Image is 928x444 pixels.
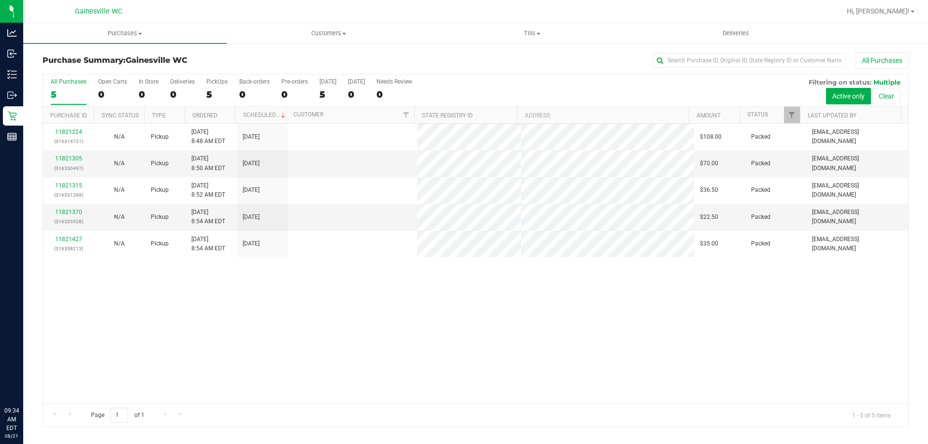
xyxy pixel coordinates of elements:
a: Type [152,112,166,119]
div: [DATE] [348,78,365,85]
span: Not Applicable [114,133,125,140]
input: 1 [111,408,128,423]
div: 0 [98,89,127,100]
inline-svg: Outbound [7,90,17,100]
th: Address [517,107,689,124]
span: [DATE] [243,186,260,195]
div: Pre-orders [281,78,308,85]
a: Customer [293,111,323,118]
div: 5 [206,89,228,100]
span: [DATE] [243,213,260,222]
span: [EMAIL_ADDRESS][DOMAIN_NAME] [812,208,902,226]
p: (316338213) [49,244,88,253]
div: Needs Review [377,78,412,85]
inline-svg: Inventory [7,70,17,79]
inline-svg: Inbound [7,49,17,58]
div: 5 [51,89,87,100]
span: $70.00 [700,159,718,168]
span: Hi, [PERSON_NAME]! [847,7,910,15]
button: N/A [114,186,125,195]
a: Last Updated By [808,112,856,119]
a: Status [747,111,768,118]
span: [EMAIL_ADDRESS][DOMAIN_NAME] [812,235,902,253]
a: 11821305 [55,155,82,162]
a: 11821370 [55,209,82,215]
a: Filter [784,107,800,123]
a: State Registry ID [422,112,473,119]
span: [DATE] 8:54 AM EDT [191,208,225,226]
button: Clear [872,88,900,104]
button: N/A [114,213,125,222]
a: Scheduled [243,112,287,118]
a: Amount [696,112,721,119]
span: 1 - 5 of 5 items [844,408,899,422]
span: Packed [751,186,770,195]
p: (316335528) [49,217,88,226]
span: Packed [751,213,770,222]
span: [EMAIL_ADDRESS][DOMAIN_NAME] [812,154,902,172]
button: N/A [114,159,125,168]
a: Purchase ID [50,112,87,119]
span: Packed [751,132,770,142]
span: [EMAIL_ADDRESS][DOMAIN_NAME] [812,128,902,146]
p: 09:34 AM EDT [4,406,19,432]
button: N/A [114,132,125,142]
p: (316314721) [49,137,88,146]
a: 11821315 [55,182,82,189]
div: 0 [139,89,159,100]
iframe: Resource center [10,367,39,396]
inline-svg: Analytics [7,28,17,38]
span: Packed [751,239,770,248]
inline-svg: Reports [7,132,17,142]
span: $35.00 [700,239,718,248]
span: Purchases [23,29,227,38]
div: 0 [281,89,308,100]
span: Filtering on status: [809,78,871,86]
span: Not Applicable [114,160,125,167]
span: Gainesville WC [126,56,188,65]
button: N/A [114,239,125,248]
button: All Purchases [855,52,909,69]
p: 08/21 [4,432,19,440]
span: Deliveries [710,29,762,38]
span: [DATE] [243,159,260,168]
span: [DATE] [243,132,260,142]
span: Not Applicable [114,186,125,193]
input: Search Purchase ID, Original ID, State Registry ID or Customer Name... [652,53,846,68]
span: $36.50 [700,186,718,195]
span: [EMAIL_ADDRESS][DOMAIN_NAME] [812,181,902,200]
span: Pickup [151,186,169,195]
a: Ordered [192,112,217,119]
button: Active only [826,88,871,104]
span: Not Applicable [114,214,125,220]
h3: Purchase Summary: [43,56,331,65]
div: 0 [348,89,365,100]
span: [DATE] [243,239,260,248]
span: Pickup [151,213,169,222]
span: Packed [751,159,770,168]
p: (316330497) [49,164,88,173]
span: Customers [227,29,430,38]
div: Deliveries [170,78,195,85]
span: [DATE] 8:52 AM EDT [191,181,225,200]
span: $22.50 [700,213,718,222]
div: [DATE] [319,78,336,85]
a: Purchases [23,23,227,43]
div: 0 [170,89,195,100]
a: Tills [430,23,634,43]
span: $108.00 [700,132,722,142]
div: 0 [377,89,412,100]
p: (316331288) [49,190,88,200]
span: Pickup [151,159,169,168]
div: Back-orders [239,78,270,85]
span: Page of 1 [83,408,152,423]
div: 5 [319,89,336,100]
div: PickUps [206,78,228,85]
div: Open Carts [98,78,127,85]
a: Sync Status [101,112,139,119]
span: Gainesville WC [75,7,122,15]
span: Tills [431,29,633,38]
span: Not Applicable [114,240,125,247]
a: Customers [227,23,430,43]
span: [DATE] 8:54 AM EDT [191,235,225,253]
